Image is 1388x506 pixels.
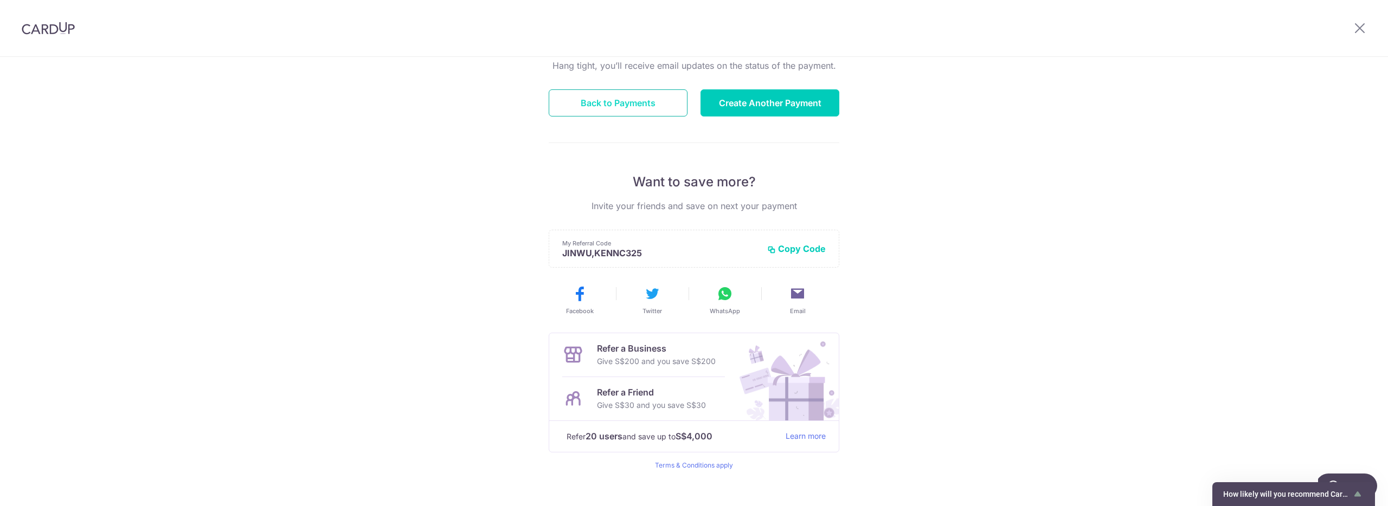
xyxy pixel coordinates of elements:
[549,89,687,116] button: Back to Payments
[1223,488,1364,501] button: Show survey - How likely will you recommend CardUp to a friend?
[549,59,839,72] p: Hang tight, you’ll receive email updates on the status of the payment.
[1223,490,1351,498] span: How likely will you recommend CardUp to a friend?
[710,307,740,315] span: WhatsApp
[786,430,826,443] a: Learn more
[693,285,757,315] button: WhatsApp
[655,461,733,469] a: Terms & Conditions apply
[562,239,759,248] p: My Referral Code
[676,430,712,443] strong: S$4,000
[767,243,826,254] button: Copy Code
[597,399,706,412] p: Give S$30 and you save S$30
[549,199,839,212] p: Invite your friends and save on next your payment
[597,386,706,399] p: Refer a Friend
[562,248,759,258] p: JINWU,KENNC325
[597,342,716,355] p: Refer a Business
[620,285,684,315] button: Twitter
[548,285,612,315] button: Facebook
[790,307,806,315] span: Email
[549,173,839,191] p: Want to save more?
[567,430,777,443] p: Refer and save up to
[22,22,75,35] img: CardUp
[1318,473,1377,501] iframe: Opens a widget where you can find more information
[729,333,839,420] img: Refer
[642,307,662,315] span: Twitter
[766,285,830,315] button: Email
[597,355,716,368] p: Give S$200 and you save S$200
[586,430,622,443] strong: 20 users
[566,307,594,315] span: Facebook
[701,89,839,116] button: Create Another Payment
